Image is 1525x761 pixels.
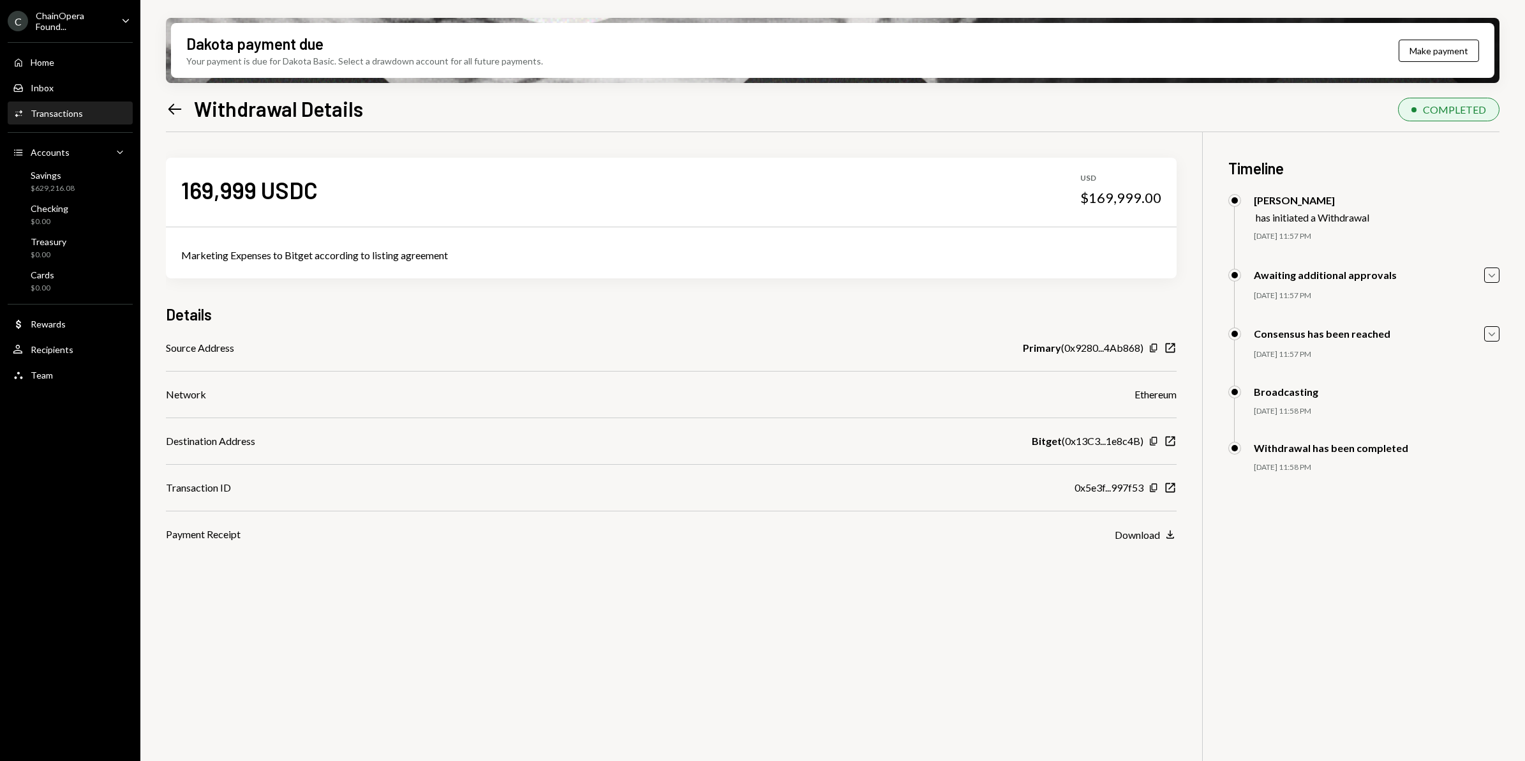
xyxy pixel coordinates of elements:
[8,338,133,361] a: Recipients
[186,33,324,54] div: Dakota payment due
[31,344,73,355] div: Recipients
[8,312,133,335] a: Rewards
[8,76,133,99] a: Inbox
[1423,103,1486,116] div: COMPLETED
[1032,433,1143,449] div: ( 0x13C3...1e8c4B )
[166,304,212,325] h3: Details
[181,176,318,204] div: 169,999 USDC
[31,283,54,294] div: $0.00
[166,527,241,542] div: Payment Receipt
[8,266,133,296] a: Cards$0.00
[1254,328,1390,340] div: Consensus has been reached
[31,216,68,227] div: $0.00
[31,319,66,329] div: Rewards
[31,147,70,158] div: Accounts
[31,203,68,214] div: Checking
[1254,269,1397,281] div: Awaiting additional approvals
[1254,349,1499,360] div: [DATE] 11:57 PM
[31,57,54,68] div: Home
[1254,290,1499,301] div: [DATE] 11:57 PM
[31,183,75,194] div: $629,216.08
[1256,211,1369,223] div: has initiated a Withdrawal
[1254,194,1369,206] div: [PERSON_NAME]
[8,50,133,73] a: Home
[1080,189,1161,207] div: $169,999.00
[31,82,54,93] div: Inbox
[31,250,66,260] div: $0.00
[1254,442,1408,454] div: Withdrawal has been completed
[8,11,28,31] div: C
[166,480,231,495] div: Transaction ID
[1080,173,1161,184] div: USD
[186,54,543,68] div: Your payment is due for Dakota Basic. Select a drawdown account for all future payments.
[1399,40,1479,62] button: Make payment
[181,248,1161,263] div: Marketing Expenses to Bitget according to listing agreement
[8,363,133,386] a: Team
[31,108,83,119] div: Transactions
[31,236,66,247] div: Treasury
[1032,433,1062,449] b: Bitget
[36,10,111,32] div: ChainOpera Found...
[1254,231,1499,242] div: [DATE] 11:57 PM
[1115,529,1160,541] div: Download
[1254,462,1499,473] div: [DATE] 11:58 PM
[166,387,206,402] div: Network
[1254,406,1499,417] div: [DATE] 11:58 PM
[31,370,53,380] div: Team
[166,340,234,356] div: Source Address
[8,140,133,163] a: Accounts
[1254,386,1318,398] div: Broadcasting
[8,166,133,197] a: Savings$629,216.08
[8,199,133,230] a: Checking$0.00
[8,232,133,263] a: Treasury$0.00
[1075,480,1143,495] div: 0x5e3f...997f53
[1228,158,1499,179] h3: Timeline
[1023,340,1061,356] b: Primary
[1134,387,1177,402] div: Ethereum
[1023,340,1143,356] div: ( 0x9280...4Ab868 )
[194,96,363,121] h1: Withdrawal Details
[31,170,75,181] div: Savings
[8,102,133,124] a: Transactions
[166,433,255,449] div: Destination Address
[31,269,54,280] div: Cards
[1115,528,1177,542] button: Download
